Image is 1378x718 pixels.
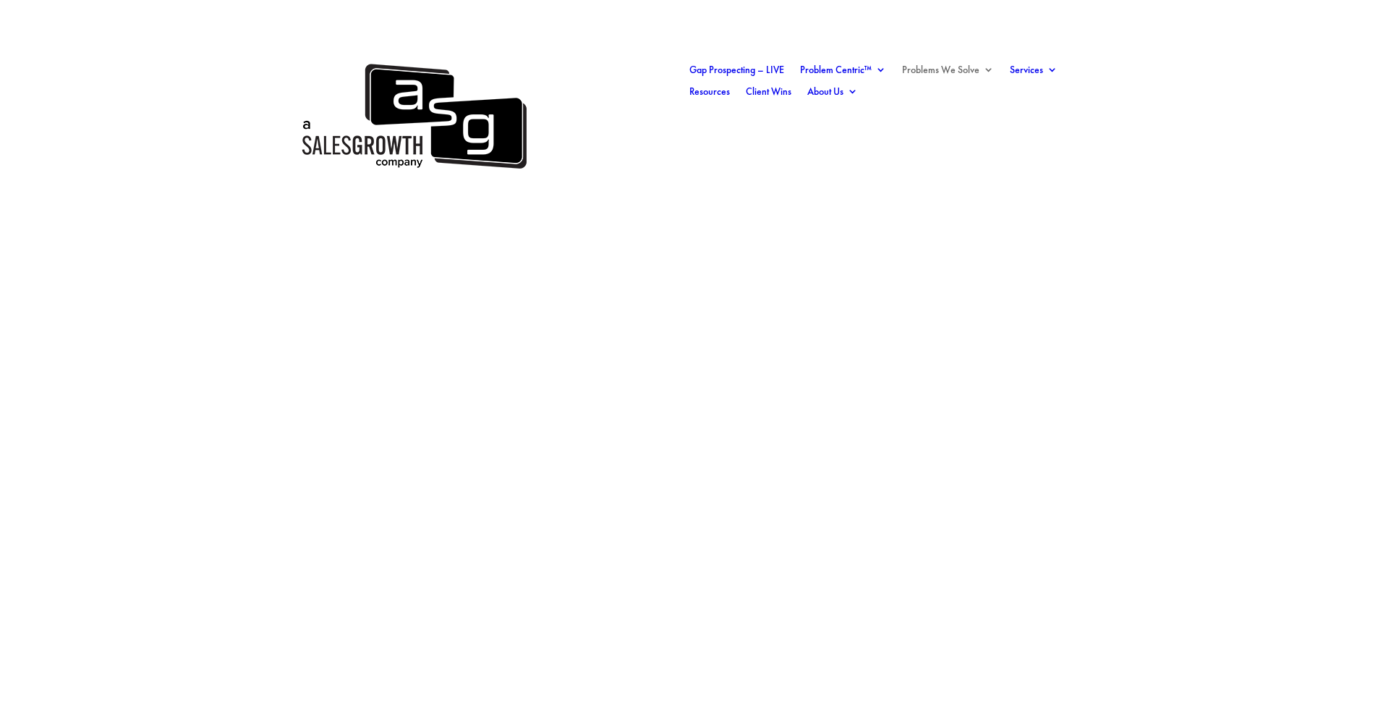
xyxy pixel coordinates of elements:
[902,64,994,80] a: Problems We Solve
[689,86,730,102] a: Resources
[746,86,791,102] a: Client Wins
[1010,64,1058,80] a: Services
[299,164,527,177] a: A Sales Growth Company Logo
[800,64,886,80] a: Problem Centric™
[689,64,784,80] a: Gap Prospecting – LIVE
[807,86,858,102] a: About Us
[299,59,527,174] img: ASG Co. Logo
